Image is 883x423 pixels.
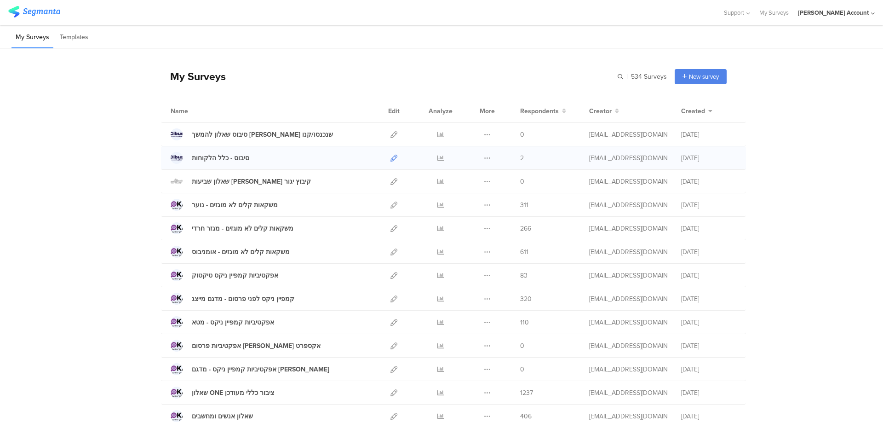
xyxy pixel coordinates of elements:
[171,106,226,116] div: Name
[171,293,294,305] a: קמפיין ניקס לפני פרסום - מדגם מייצג
[171,199,278,211] a: משקאות קלים לא מוגזים - נוער
[631,72,667,81] span: 534 Surveys
[681,200,736,210] div: [DATE]
[192,153,249,163] div: סיבוס - כלל הלקוחות
[681,224,736,233] div: [DATE]
[192,294,294,304] div: קמפיין ניקס לפני פרסום - מדגם מייצג
[589,130,667,139] div: miri@miridikman.co.il
[681,247,736,257] div: [DATE]
[520,411,532,421] span: 406
[192,177,311,186] div: שאלון שביעות רצון קיבוץ יגור
[520,106,559,116] span: Respondents
[192,318,274,327] div: אפקטיביות קמפיין ניקס - מטא
[192,365,329,374] div: אפקטיביות קמפיין ניקס - מדגם מייצ
[589,365,667,374] div: miri@miridikman.co.il
[520,365,524,374] span: 0
[589,388,667,398] div: miri@miridikman.co.il
[520,153,524,163] span: 2
[589,224,667,233] div: miri@miridikman.co.il
[520,318,529,327] span: 110
[171,387,274,399] a: שאלון ONE ציבור כללי מעודכן
[625,72,629,81] span: |
[520,177,524,186] span: 0
[384,99,404,122] div: Edit
[171,222,293,234] a: משקאות קלים לא מוגזים - מגזר חרדי
[520,200,528,210] span: 311
[192,271,278,280] div: אפקטיביות קמפיין ניקס טיקטוק
[192,247,290,257] div: משקאות קלים לא מוגזים - אומניבוס
[589,411,667,421] div: miri@miridikman.co.il
[681,388,736,398] div: [DATE]
[192,388,274,398] div: שאלון ONE ציבור כללי מעודכן
[520,106,566,116] button: Respondents
[171,340,321,352] a: אפקטיביות פרסום [PERSON_NAME] אקספרט
[689,72,719,81] span: New survey
[520,130,524,139] span: 0
[171,246,290,258] a: משקאות קלים לא מוגזים - אומניבוס
[589,294,667,304] div: miri@miridikman.co.il
[681,106,705,116] span: Created
[11,27,53,48] li: My Surveys
[8,6,60,17] img: segmanta logo
[171,152,249,164] a: סיבוס - כלל הלקוחות
[477,99,497,122] div: More
[681,106,712,116] button: Created
[589,200,667,210] div: miri@miridikman.co.il
[192,341,321,351] div: אפקטיביות פרסום מן אקספרט
[192,224,293,233] div: משקאות קלים לא מוגזים - מגזר חרדי
[681,130,736,139] div: [DATE]
[171,128,333,140] a: סיבוס שאלון להמשך [PERSON_NAME] שנכנסו/קנו
[520,224,531,233] span: 266
[681,411,736,421] div: [DATE]
[520,247,528,257] span: 611
[681,341,736,351] div: [DATE]
[161,69,226,84] div: My Surveys
[520,388,533,398] span: 1237
[681,365,736,374] div: [DATE]
[681,271,736,280] div: [DATE]
[589,341,667,351] div: miri@miridikman.co.il
[681,153,736,163] div: [DATE]
[520,341,524,351] span: 0
[171,269,278,281] a: אפקטיביות קמפיין ניקס טיקטוק
[520,271,528,280] span: 83
[589,271,667,280] div: miri@miridikman.co.il
[681,294,736,304] div: [DATE]
[681,177,736,186] div: [DATE]
[192,200,278,210] div: משקאות קלים לא מוגזים - נוער
[798,8,869,17] div: [PERSON_NAME] Account
[589,318,667,327] div: miri@miridikman.co.il
[589,106,619,116] button: Creator
[589,153,667,163] div: miri@miridikman.co.il
[589,247,667,257] div: miri@miridikman.co.il
[681,318,736,327] div: [DATE]
[589,177,667,186] div: miri@miridikman.co.il
[171,175,311,187] a: שאלון שביעות [PERSON_NAME] קיבוץ יגור
[427,99,454,122] div: Analyze
[171,363,329,375] a: אפקטיביות קמפיין ניקס - מדגם [PERSON_NAME]
[171,316,274,328] a: אפקטיביות קמפיין ניקס - מטא
[192,130,333,139] div: סיבוס שאלון להמשך לאלו שנכנסו/קנו
[56,27,92,48] li: Templates
[589,106,612,116] span: Creator
[724,8,744,17] span: Support
[520,294,532,304] span: 320
[171,410,253,422] a: שאלון אנשים ומחשבים
[192,411,253,421] div: שאלון אנשים ומחשבים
